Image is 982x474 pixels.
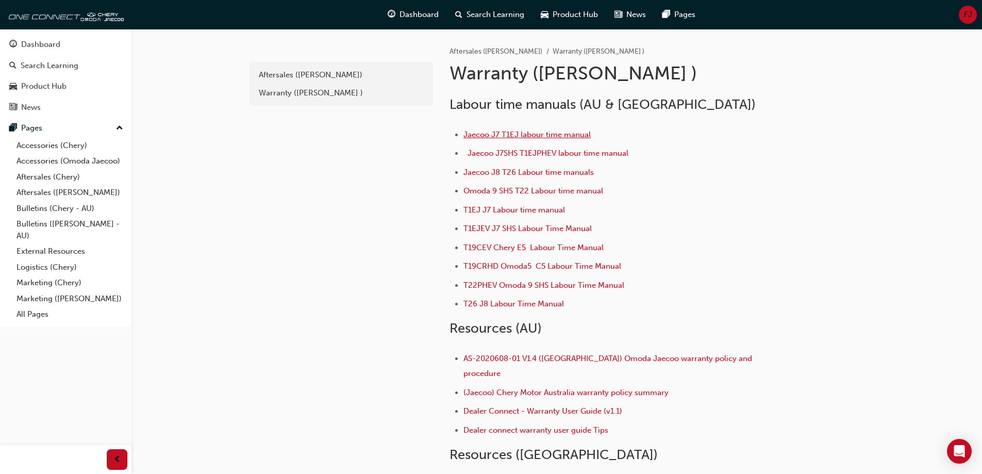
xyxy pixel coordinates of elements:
[4,35,127,54] a: Dashboard
[259,69,424,81] div: Aftersales ([PERSON_NAME])
[9,82,17,91] span: car-icon
[21,102,41,113] div: News
[12,216,127,243] a: Bulletins ([PERSON_NAME] - AU)
[12,201,127,217] a: Bulletins (Chery - AU)
[467,9,524,21] span: Search Learning
[388,8,395,21] span: guage-icon
[9,61,16,71] span: search-icon
[463,299,564,308] a: T26 J8 Labour Time Manual
[450,447,658,463] span: Resources ([GEOGRAPHIC_DATA])
[463,205,565,215] a: T1EJ J7 Labour time manual
[553,9,598,21] span: Product Hub
[450,320,542,336] span: Resources (AU)
[463,406,622,416] a: Dealer Connect - Warranty User Guide (v1.1)
[12,185,127,201] a: Aftersales ([PERSON_NAME])
[447,4,532,25] a: search-iconSearch Learning
[450,47,542,56] a: Aftersales ([PERSON_NAME])
[21,122,42,134] div: Pages
[12,259,127,275] a: Logistics (Chery)
[541,8,548,21] span: car-icon
[463,243,604,252] a: T19CEV Chery E5 Labour Time Manual
[959,6,977,24] button: FJ
[450,96,756,112] span: Labour time manuals (AU & [GEOGRAPHIC_DATA])
[12,306,127,322] a: All Pages
[400,9,439,21] span: Dashboard
[4,119,127,138] button: Pages
[674,9,695,21] span: Pages
[947,439,972,464] div: Open Intercom Messenger
[463,130,591,139] a: Jaecoo J7 T1EJ labour time manual
[463,168,594,177] a: Jaecoo J8 T26 Labour time manuals
[964,9,972,21] span: FJ
[379,4,447,25] a: guage-iconDashboard
[626,9,646,21] span: News
[553,46,644,58] li: Warranty ([PERSON_NAME] )
[463,261,621,271] a: T19CRHD Omoda5 C5 Labour Time Manual
[463,354,754,378] a: AS-2020608-01 V1.4 ([GEOGRAPHIC_DATA]) Omoda Jaecoo warranty policy and procedure
[12,243,127,259] a: External Resources
[4,77,127,96] a: Product Hub
[654,4,704,25] a: pages-iconPages
[12,291,127,307] a: Marketing ([PERSON_NAME])
[614,8,622,21] span: news-icon
[12,138,127,154] a: Accessories (Chery)
[113,453,121,466] span: prev-icon
[9,40,17,50] span: guage-icon
[12,275,127,291] a: Marketing (Chery)
[468,149,628,158] a: Jaecoo J7SHS T1EJPHEV labour time manual
[463,186,603,195] a: Omoda 9 SHS T22 Labour time manual
[532,4,606,25] a: car-iconProduct Hub
[21,80,66,92] div: Product Hub
[21,60,78,72] div: Search Learning
[4,33,127,119] button: DashboardSearch LearningProduct HubNews
[9,124,17,133] span: pages-icon
[463,388,669,397] a: (Jaecoo) Chery Motor Australia warranty policy summary
[463,224,592,233] a: T1EJEV J7 SHS Labour Time Manual
[254,84,429,102] a: Warranty ([PERSON_NAME] )
[12,153,127,169] a: Accessories (Omoda Jaecoo)
[254,66,429,84] a: Aftersales ([PERSON_NAME])
[12,169,127,185] a: Aftersales (Chery)
[21,39,60,51] div: Dashboard
[463,281,624,290] a: T22PHEV Omoda 9 SHS Labour Time Manual
[9,103,17,112] span: news-icon
[455,8,462,21] span: search-icon
[463,426,608,435] a: Dealer connect warranty user guide Tips
[259,87,424,99] div: Warranty ([PERSON_NAME] )
[450,62,788,85] h1: Warranty ([PERSON_NAME] )
[662,8,670,21] span: pages-icon
[4,56,127,75] a: Search Learning
[4,98,127,117] a: News
[5,4,124,25] img: oneconnect
[606,4,654,25] a: news-iconNews
[116,122,123,135] span: up-icon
